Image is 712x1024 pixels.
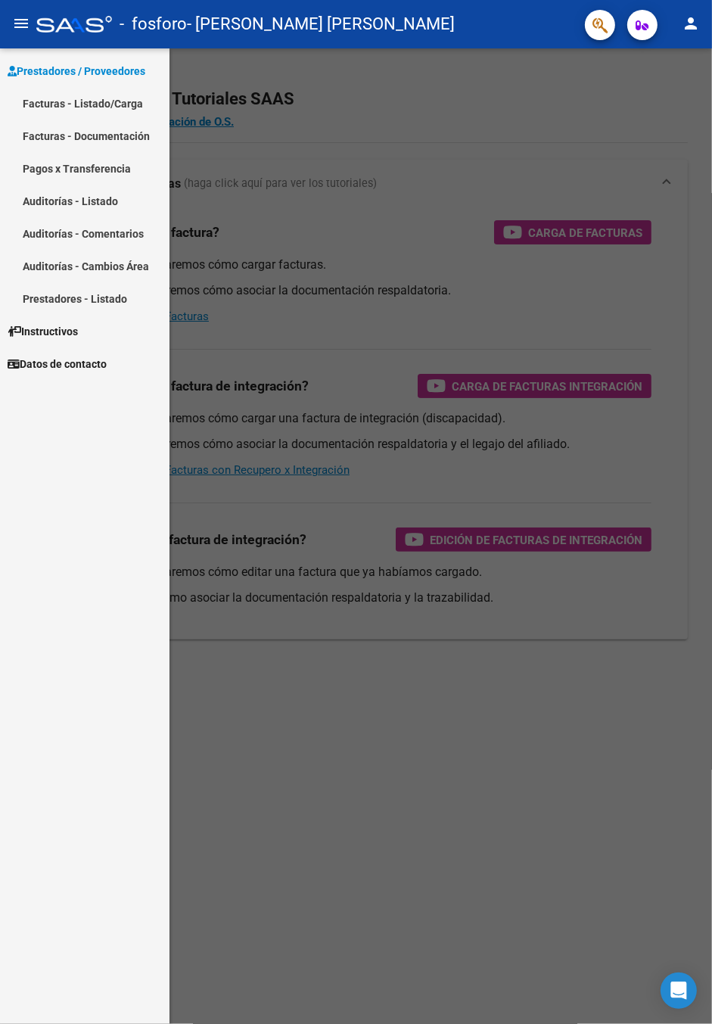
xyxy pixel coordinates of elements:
[8,63,145,79] span: Prestadores / Proveedores
[661,973,697,1009] div: Open Intercom Messenger
[8,323,78,340] span: Instructivos
[8,356,107,372] span: Datos de contacto
[187,8,455,41] span: - [PERSON_NAME] [PERSON_NAME]
[682,14,700,33] mat-icon: person
[120,8,187,41] span: - fosforo
[12,14,30,33] mat-icon: menu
